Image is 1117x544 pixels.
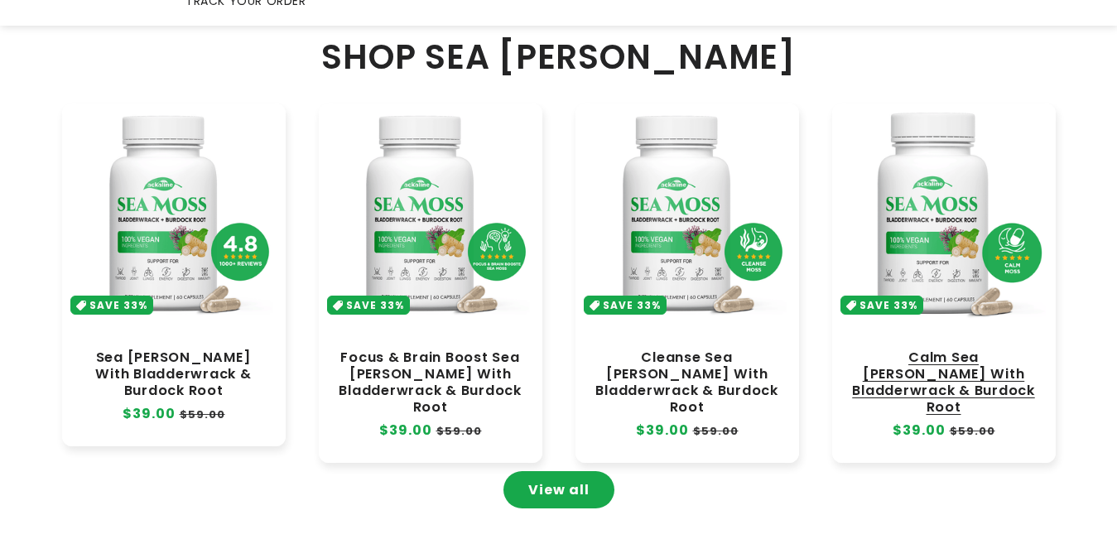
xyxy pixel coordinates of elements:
h2: SHOP SEA [PERSON_NAME] [62,36,1056,78]
a: Calm Sea [PERSON_NAME] With Bladderwrack & Burdock Root [849,349,1039,416]
ul: Slider [62,104,1056,463]
a: Cleanse Sea [PERSON_NAME] With Bladderwrack & Burdock Root [592,349,782,416]
a: Sea [PERSON_NAME] With Bladderwrack & Burdock Root [79,349,269,399]
a: View all products in the Sea Moss Capsules collection [503,471,614,508]
a: Focus & Brain Boost Sea [PERSON_NAME] With Bladderwrack & Burdock Root [335,349,526,416]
